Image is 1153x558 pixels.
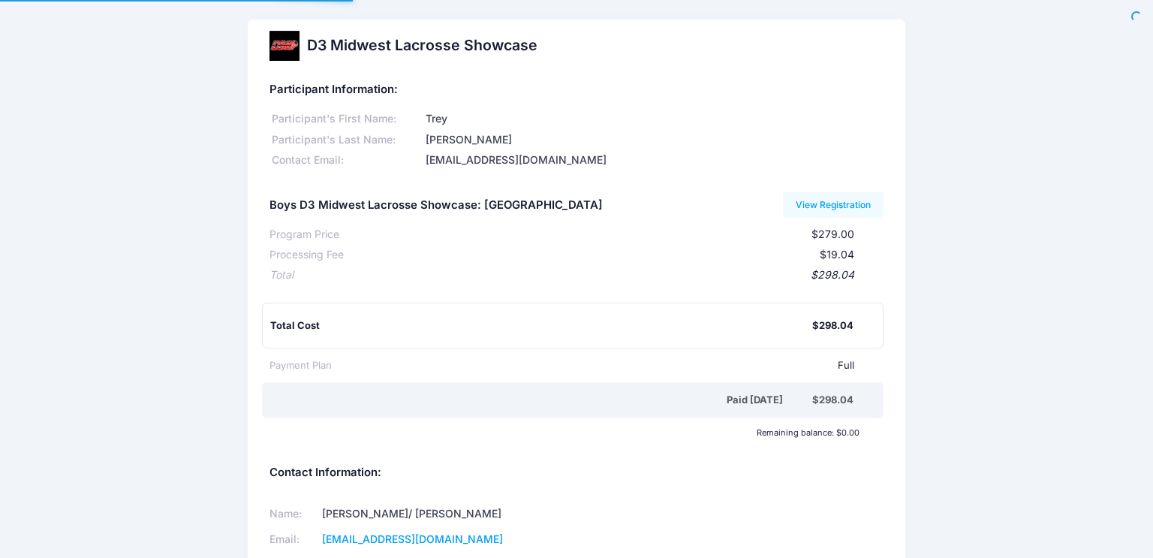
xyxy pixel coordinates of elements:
[307,37,537,54] h2: D3 Midwest Lacrosse Showcase
[269,247,344,263] div: Processing Fee
[269,227,339,243] div: Program Price
[269,502,318,527] td: Name:
[318,502,557,527] td: [PERSON_NAME]/ [PERSON_NAME]
[344,247,854,263] div: $19.04
[812,393,853,408] div: $298.04
[270,318,812,333] div: Total Cost
[423,132,884,148] div: [PERSON_NAME]
[272,393,812,408] div: Paid [DATE]
[269,111,423,127] div: Participant's First Name:
[269,267,294,283] div: Total
[269,527,318,553] td: Email:
[262,428,866,437] div: Remaining balance: $0.00
[269,358,332,373] div: Payment Plan
[269,83,884,97] h5: Participant Information:
[812,318,853,333] div: $298.04
[811,228,854,240] span: $279.00
[423,111,884,127] div: Trey
[322,532,503,545] a: [EMAIL_ADDRESS][DOMAIN_NAME]
[269,199,603,213] h5: Boys D3 Midwest Lacrosse Showcase: [GEOGRAPHIC_DATA]
[269,152,423,168] div: Contact Email:
[294,267,854,283] div: $298.04
[269,132,423,148] div: Participant's Last Name:
[269,466,884,480] h5: Contact Information:
[423,152,884,168] div: [EMAIL_ADDRESS][DOMAIN_NAME]
[783,192,884,218] a: View Registration
[332,358,854,373] div: Full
